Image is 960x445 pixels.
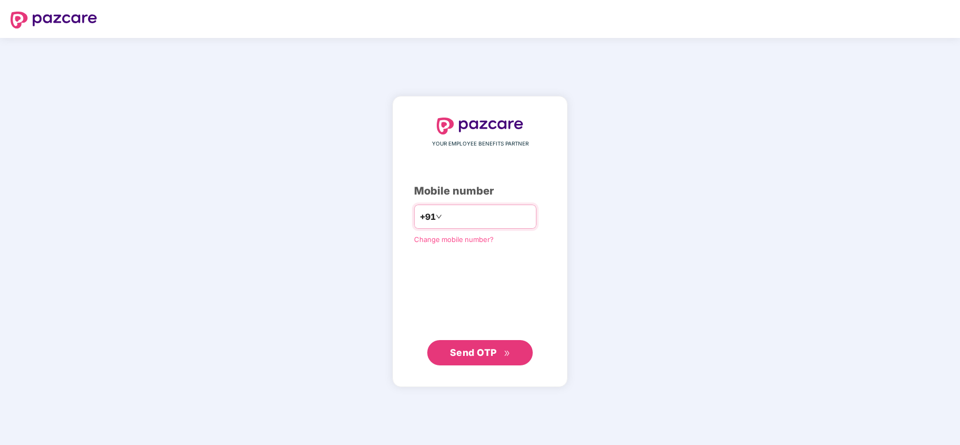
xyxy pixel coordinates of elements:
span: double-right [504,350,511,357]
span: YOUR EMPLOYEE BENEFITS PARTNER [432,140,529,148]
span: +91 [420,210,436,224]
img: logo [437,118,523,134]
img: logo [11,12,97,28]
span: Send OTP [450,347,497,358]
button: Send OTPdouble-right [427,340,533,365]
span: down [436,214,442,220]
a: Change mobile number? [414,235,494,244]
div: Mobile number [414,183,546,199]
